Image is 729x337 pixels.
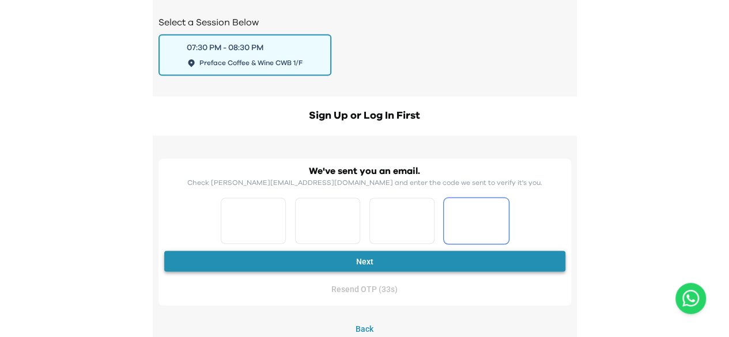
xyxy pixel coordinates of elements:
a: Chat with us on WhatsApp [675,283,706,314]
button: Next [164,251,565,272]
div: 07:30 PM - 08:30 PM [187,42,263,54]
span: Preface Coffee & Wine CWB 1/F [199,58,303,67]
h2: We've sent you an email. [309,164,420,178]
input: Please enter OTP character 1 [221,198,286,244]
h2: Select a Session Below [158,16,571,29]
input: Please enter OTP character 4 [444,198,509,244]
button: Open WhatsApp chat [675,283,706,314]
input: Please enter OTP character 3 [369,198,435,244]
button: 07:30 PM - 08:30 PMPreface Coffee & Wine CWB 1/F [158,34,331,75]
p: Check [PERSON_NAME][EMAIL_ADDRESS][DOMAIN_NAME] and enter the code we sent to verify it's you. [187,178,542,187]
h2: Sign Up or Log In First [153,108,577,124]
input: Please enter OTP character 2 [295,198,360,244]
